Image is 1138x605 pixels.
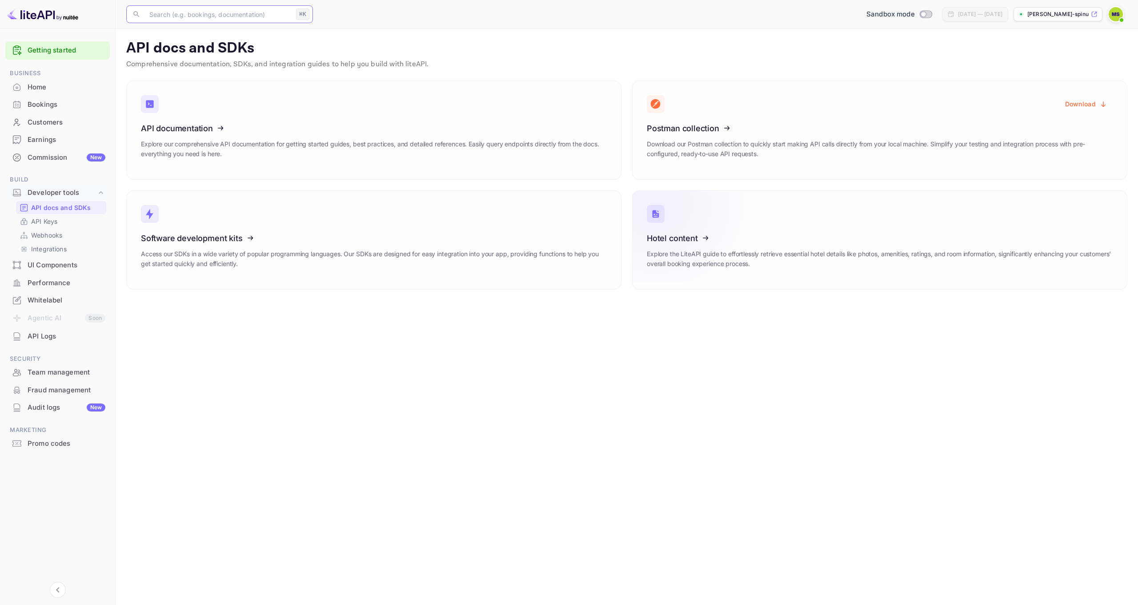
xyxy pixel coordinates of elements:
a: Whitelabel [5,292,110,308]
h3: Software development kits [141,234,607,243]
div: Developer tools [28,188,96,198]
a: Software development kitsAccess our SDKs in a wide variety of popular programming languages. Our ... [126,190,621,290]
div: Bookings [28,100,105,110]
a: Audit logsNew [5,399,110,415]
div: ⌘K [296,8,309,20]
h3: Postman collection [647,124,1113,133]
div: Bookings [5,96,110,113]
div: Switch to Production mode [863,9,935,20]
div: API Keys [16,215,106,228]
div: Home [28,82,105,93]
a: Customers [5,114,110,130]
button: Collapse navigation [50,582,66,598]
div: Fraud management [28,385,105,395]
div: UI Components [5,257,110,274]
span: Sandbox mode [866,9,915,20]
div: API Logs [28,331,105,342]
div: Webhooks [16,229,106,242]
p: Download our Postman collection to quickly start making API calls directly from your local machin... [647,139,1113,159]
div: [DATE] — [DATE] [958,10,1002,18]
p: Webhooks [31,230,62,240]
a: Getting started [28,45,105,56]
div: Integrations [16,242,106,255]
div: Getting started [5,41,110,60]
div: Whitelabel [28,295,105,306]
div: Audit logsNew [5,399,110,416]
div: Earnings [28,135,105,145]
div: Customers [5,114,110,131]
div: Earnings [5,131,110,149]
a: API documentationExplore our comprehensive API documentation for getting started guides, best pra... [126,81,621,180]
h3: API documentation [141,124,607,133]
p: API docs and SDKs [31,203,91,212]
p: Explore our comprehensive API documentation for getting started guides, best practices, and detai... [141,139,607,159]
div: Home [5,79,110,96]
a: CommissionNew [5,149,110,165]
p: [PERSON_NAME]-spinu-3d7jd.nui... [1027,10,1089,18]
a: Team management [5,364,110,380]
div: New [87,403,105,411]
a: API Logs [5,328,110,344]
input: Search (e.g. bookings, documentation) [144,5,293,23]
div: Promo codes [28,439,105,449]
p: Explore the LiteAPI guide to effortlessly retrieve essential hotel details like photos, amenities... [647,249,1113,269]
div: Team management [28,367,105,378]
div: Commission [28,153,105,163]
a: Performance [5,274,110,291]
div: Fraud management [5,382,110,399]
a: Hotel contentExplore the LiteAPI guide to effortlessly retrieve essential hotel details like phot... [632,190,1127,290]
div: UI Components [28,260,105,270]
p: Comprehensive documentation, SDKs, and integration guides to help you build with liteAPI. [126,59,1127,70]
button: Download [1060,95,1113,113]
div: Customers [28,117,105,128]
a: Promo codes [5,435,110,452]
img: Marius Spinu [1109,7,1123,21]
span: Marketing [5,425,110,435]
img: LiteAPI logo [7,7,78,21]
div: New [87,153,105,161]
a: API docs and SDKs [20,203,103,212]
div: Team management [5,364,110,381]
span: Build [5,175,110,185]
a: Fraud management [5,382,110,398]
div: CommissionNew [5,149,110,166]
div: Audit logs [28,403,105,413]
a: Bookings [5,96,110,113]
a: API Keys [20,217,103,226]
h3: Hotel content [647,234,1113,243]
a: Webhooks [20,230,103,240]
div: Performance [28,278,105,288]
a: Integrations [20,244,103,254]
p: API Keys [31,217,57,226]
div: Promo codes [5,435,110,452]
div: API docs and SDKs [16,201,106,214]
a: Home [5,79,110,95]
div: Whitelabel [5,292,110,309]
p: Access our SDKs in a wide variety of popular programming languages. Our SDKs are designed for eas... [141,249,607,269]
a: Earnings [5,131,110,148]
div: Developer tools [5,185,110,201]
span: Business [5,69,110,78]
span: Security [5,354,110,364]
p: Integrations [31,244,67,254]
p: API docs and SDKs [126,40,1127,57]
div: Performance [5,274,110,292]
a: UI Components [5,257,110,273]
div: API Logs [5,328,110,345]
